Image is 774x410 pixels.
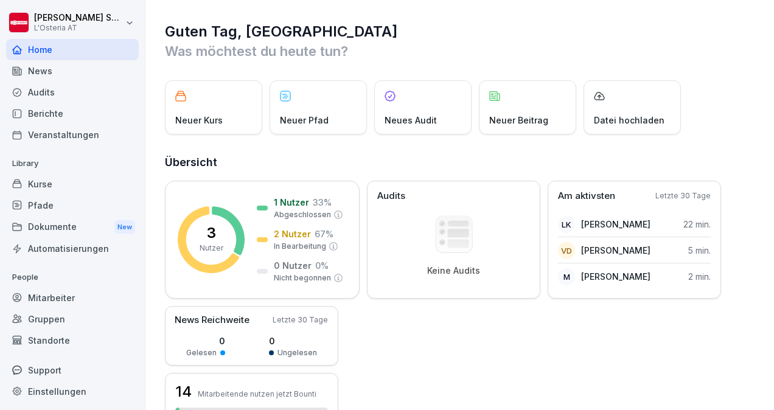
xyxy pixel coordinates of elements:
p: 67 % [315,228,333,240]
p: [PERSON_NAME] [581,218,650,231]
p: 5 min. [688,244,711,257]
p: Audits [377,189,405,203]
h3: 14 [175,381,192,402]
div: LK [558,216,575,233]
a: DokumenteNew [6,216,139,238]
h1: Guten Tag, [GEOGRAPHIC_DATA] [165,22,756,41]
p: 0 % [315,259,329,272]
p: Keine Audits [427,265,480,276]
a: Automatisierungen [6,238,139,259]
a: Veranstaltungen [6,124,139,145]
p: [PERSON_NAME] [581,244,650,257]
p: Neuer Pfad [280,114,329,127]
a: Standorte [6,330,139,351]
p: 3 [207,226,216,240]
div: M [558,268,575,285]
p: L'Osteria AT [34,24,123,32]
div: VD [558,242,575,259]
p: Nicht begonnen [274,273,331,283]
a: Mitarbeiter [6,287,139,308]
p: 0 [269,335,317,347]
p: 22 min. [683,218,711,231]
p: Nutzer [200,243,223,254]
p: Abgeschlossen [274,209,331,220]
p: Neues Audit [385,114,437,127]
p: Am aktivsten [558,189,615,203]
p: Letzte 30 Tage [655,190,711,201]
p: [PERSON_NAME] Schwar [34,13,123,23]
div: Support [6,360,139,381]
p: Neuer Beitrag [489,114,548,127]
div: New [114,220,135,234]
a: Kurse [6,173,139,195]
p: Mitarbeitende nutzen jetzt Bounti [198,389,316,398]
a: Gruppen [6,308,139,330]
p: Datei hochladen [594,114,664,127]
a: Home [6,39,139,60]
p: 1 Nutzer [274,196,309,209]
p: Ungelesen [277,347,317,358]
a: Berichte [6,103,139,124]
p: In Bearbeitung [274,241,326,252]
p: Gelesen [186,347,217,358]
p: [PERSON_NAME] [581,270,650,283]
a: Pfade [6,195,139,216]
p: Was möchtest du heute tun? [165,41,756,61]
p: 0 Nutzer [274,259,312,272]
p: 0 [186,335,225,347]
p: Library [6,154,139,173]
h2: Übersicht [165,154,756,171]
p: People [6,268,139,287]
div: Dokumente [6,216,139,238]
a: Einstellungen [6,381,139,402]
a: Audits [6,82,139,103]
p: Letzte 30 Tage [273,314,328,325]
a: News [6,60,139,82]
p: 33 % [313,196,332,209]
p: 2 Nutzer [274,228,311,240]
p: Neuer Kurs [175,114,223,127]
p: News Reichweite [175,313,249,327]
p: 2 min. [688,270,711,283]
